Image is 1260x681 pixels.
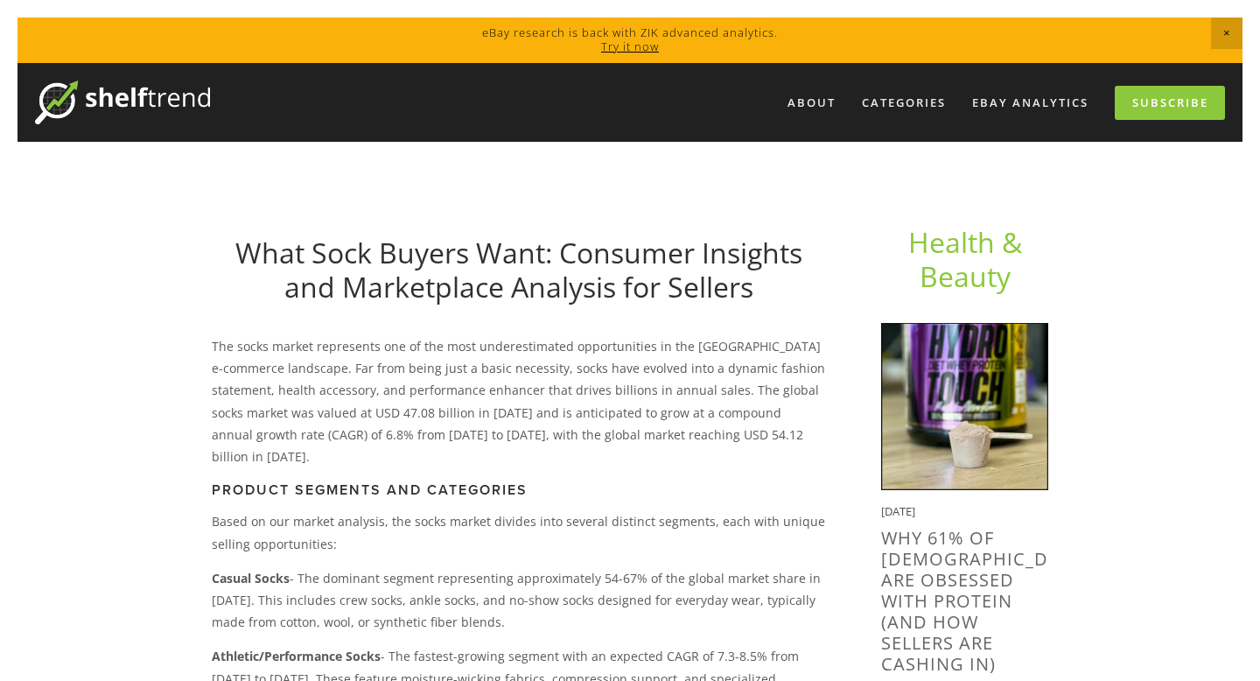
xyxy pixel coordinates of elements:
[212,567,825,634] p: - The dominant segment representing approximately 54-67% of the global market share in [DATE]. Th...
[908,223,1029,294] a: Health & Beauty
[212,481,825,498] h3: Product Segments and Categories
[212,648,381,664] strong: Athletic/Performance Socks
[961,88,1100,117] a: eBay Analytics
[601,39,659,54] a: Try it now
[235,234,802,305] a: What Sock Buyers Want: Consumer Insights and Marketplace Analysis for Sellers
[1115,86,1225,120] a: Subscribe
[776,88,847,117] a: About
[881,526,1090,676] a: Why 61% of [DEMOGRAPHIC_DATA] Are Obsessed With Protein (And How Sellers Are Cashing In)
[1211,18,1242,49] span: Close Announcement
[212,570,290,586] strong: Casual Socks
[212,335,825,467] p: The socks market represents one of the most underestimated opportunities in the [GEOGRAPHIC_DATA]...
[881,503,915,519] time: [DATE]
[850,88,957,117] div: Categories
[35,81,210,124] img: ShelfTrend
[212,510,825,554] p: Based on our market analysis, the socks market divides into several distinct segments, each with ...
[881,323,1048,490] img: Why 61% of Americans Are Obsessed With Protein (And How Sellers Are Cashing In)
